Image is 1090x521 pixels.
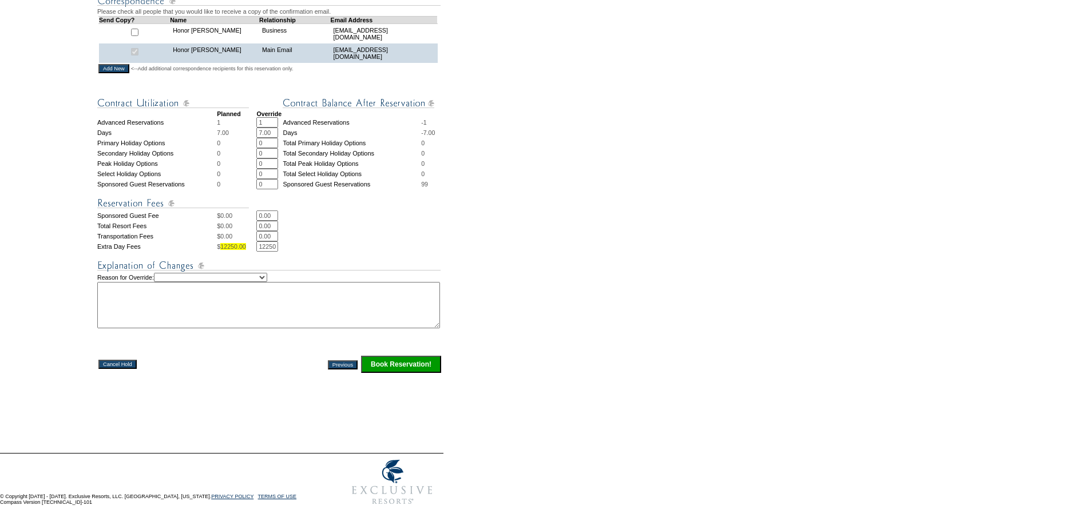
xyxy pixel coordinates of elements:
[217,231,256,241] td: $
[361,356,441,373] input: Click this button to finalize your reservation.
[283,179,421,189] td: Sponsored Guest Reservations
[256,110,282,117] strong: Override
[131,65,294,72] span: <--Add additional correspondence recipients for this reservation only.
[97,258,441,273] img: Explanation of Changes
[331,16,438,23] td: Email Address
[217,170,220,177] span: 0
[331,43,438,63] td: [EMAIL_ADDRESS][DOMAIN_NAME]
[97,158,217,169] td: Peak Holiday Options
[98,360,137,369] input: Cancel Hold
[220,243,245,250] span: 12250.00
[259,16,331,23] td: Relationship
[99,16,171,23] td: Send Copy?
[283,138,421,148] td: Total Primary Holiday Options
[97,8,331,15] span: Please check all people that you would like to receive a copy of the confirmation email.
[220,233,232,240] span: 0.00
[97,179,217,189] td: Sponsored Guest Reservations
[421,160,425,167] span: 0
[97,138,217,148] td: Primary Holiday Options
[258,494,297,499] a: TERMS OF USE
[421,140,425,146] span: 0
[283,96,434,110] img: Contract Balance After Reservation
[217,181,220,188] span: 0
[217,210,256,221] td: $
[217,221,256,231] td: $
[341,454,443,511] img: Exclusive Resorts
[97,128,217,138] td: Days
[283,158,421,169] td: Total Peak Holiday Options
[220,222,232,229] span: 0.00
[97,169,217,179] td: Select Holiday Options
[97,117,217,128] td: Advanced Reservations
[283,169,421,179] td: Total Select Holiday Options
[259,23,331,43] td: Business
[421,119,426,126] span: -1
[98,64,129,73] input: Add New
[283,148,421,158] td: Total Secondary Holiday Options
[217,241,256,252] td: $
[170,43,259,63] td: Honor [PERSON_NAME]
[217,110,240,117] strong: Planned
[97,196,249,210] img: Reservation Fees
[283,128,421,138] td: Days
[97,148,217,158] td: Secondary Holiday Options
[331,23,438,43] td: [EMAIL_ADDRESS][DOMAIN_NAME]
[97,221,217,231] td: Total Resort Fees
[283,117,421,128] td: Advanced Reservations
[170,16,259,23] td: Name
[217,140,220,146] span: 0
[217,119,220,126] span: 1
[97,96,249,110] img: Contract Utilization
[421,181,428,188] span: 99
[217,129,229,136] span: 7.00
[217,160,220,167] span: 0
[259,43,331,63] td: Main Email
[421,150,425,157] span: 0
[211,494,253,499] a: PRIVACY POLICY
[97,231,217,241] td: Transportation Fees
[97,241,217,252] td: Extra Day Fees
[170,23,259,43] td: Honor [PERSON_NAME]
[217,150,220,157] span: 0
[421,129,435,136] span: -7.00
[328,360,358,369] input: Previous
[220,212,232,219] span: 0.00
[97,273,442,328] td: Reason for Override:
[97,210,217,221] td: Sponsored Guest Fee
[421,170,425,177] span: 0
